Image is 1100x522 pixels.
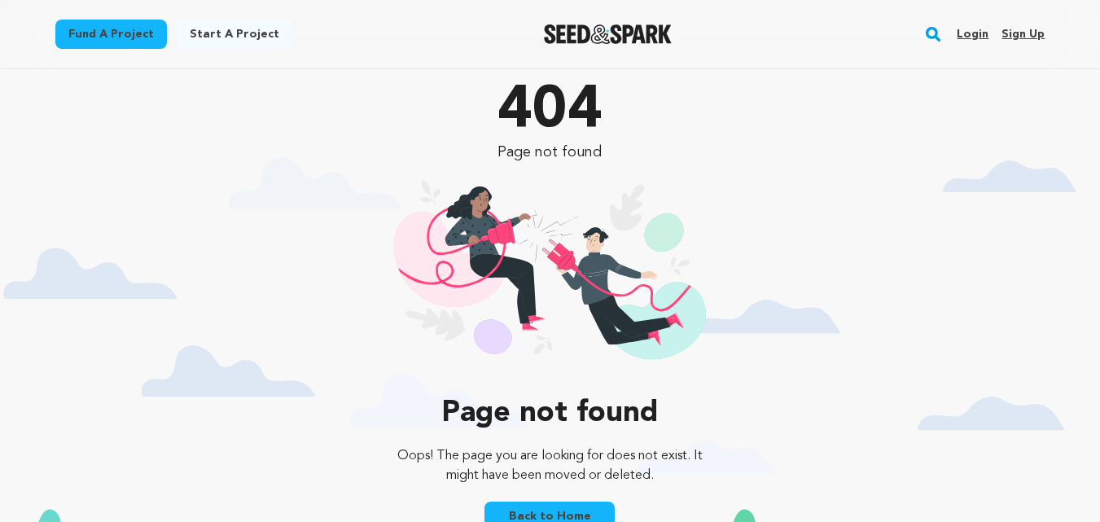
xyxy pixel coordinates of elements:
p: 404 [385,82,715,141]
p: Oops! The page you are looking for does not exist. It might have been moved or deleted. [385,446,715,485]
a: Sign up [1001,21,1045,47]
a: Fund a project [55,20,167,49]
a: Seed&Spark Homepage [544,24,672,44]
a: Start a project [177,20,292,49]
a: Login [957,21,988,47]
img: 404 illustration [394,180,706,381]
p: Page not found [385,397,715,430]
p: Page not found [385,141,715,164]
img: Seed&Spark Logo Dark Mode [544,24,672,44]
